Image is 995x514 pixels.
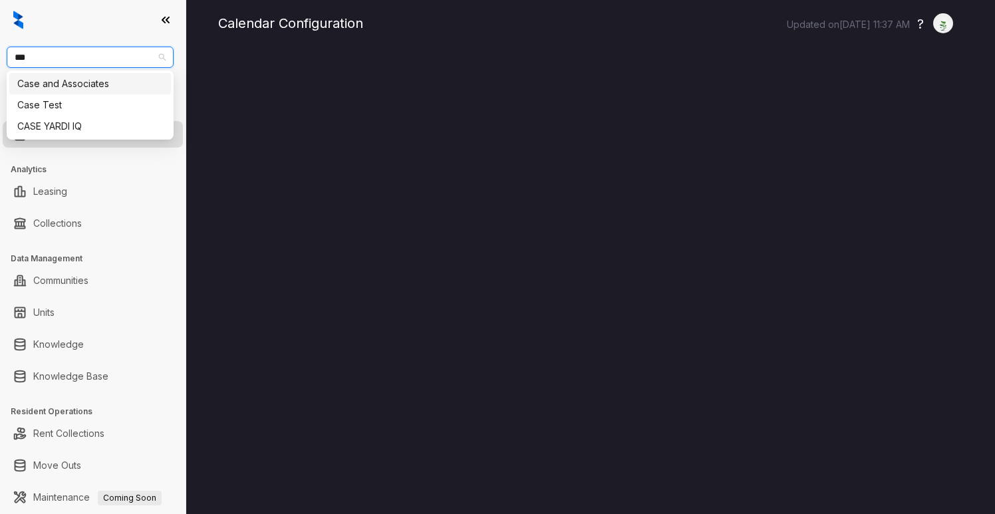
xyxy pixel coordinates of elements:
span: Coming Soon [98,491,162,505]
a: Units [33,299,55,326]
h3: Analytics [11,164,186,176]
img: logo [13,11,23,29]
a: Knowledge [33,331,84,358]
h3: Data Management [11,253,186,265]
a: Collections [33,210,82,237]
li: Rent Collections [3,420,183,447]
li: Leads [3,89,183,116]
a: Move Outs [33,452,81,479]
li: Maintenance [3,484,183,511]
h3: Resident Operations [11,406,186,418]
p: Updated on [DATE] 11:37 AM [787,18,910,31]
li: Knowledge [3,331,183,358]
a: Leasing [33,178,67,205]
li: Communities [3,267,183,294]
a: Communities [33,267,88,294]
li: Units [3,299,183,326]
li: Collections [3,210,183,237]
button: ? [917,14,924,34]
img: UserAvatar [934,17,952,31]
li: Leasing [3,178,183,205]
li: Knowledge Base [3,363,183,390]
iframe: retool [218,53,963,514]
a: Knowledge Base [33,363,108,390]
a: Rent Collections [33,420,104,447]
div: Calendar Configuration [218,13,963,33]
li: Calendar [3,121,183,148]
li: Move Outs [3,452,183,479]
